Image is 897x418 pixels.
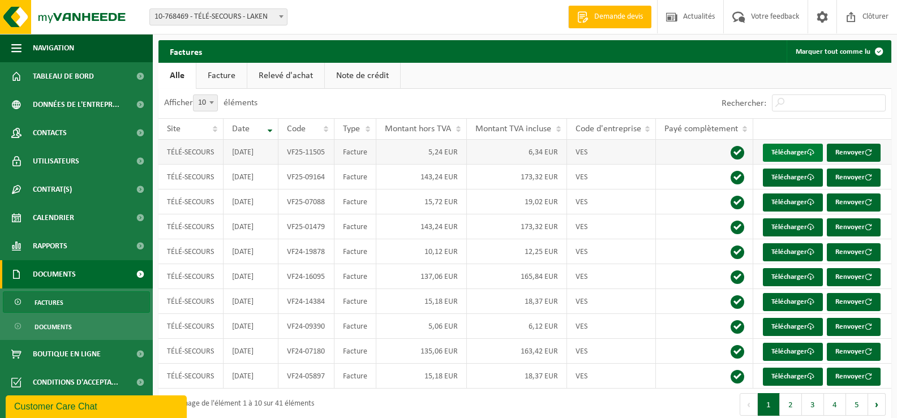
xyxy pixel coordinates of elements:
a: Télécharger [763,318,823,336]
span: Contacts [33,119,67,147]
span: Documents [33,260,76,288]
td: VF24-14384 [278,289,335,314]
a: Télécharger [763,169,823,187]
a: Télécharger [763,293,823,311]
td: [DATE] [224,339,278,364]
td: VES [567,239,656,264]
button: Renvoyer [827,318,881,336]
td: 173,32 EUR [467,214,567,239]
span: Documents [35,316,72,338]
td: VF24-16095 [278,264,335,289]
td: 12,25 EUR [467,239,567,264]
td: 15,72 EUR [376,189,467,214]
td: 163,42 EUR [467,339,567,364]
span: Contrat(s) [33,175,72,204]
button: Renvoyer [827,243,881,261]
td: TÉLÉ-SECOURS [158,165,224,189]
a: Télécharger [763,144,823,162]
span: 10 [193,94,218,111]
td: 165,84 EUR [467,264,567,289]
td: VF25-01479 [278,214,335,239]
td: Facture [334,289,376,314]
td: TÉLÉ-SECOURS [158,289,224,314]
td: VF25-11505 [278,140,335,165]
td: 18,37 EUR [467,364,567,389]
td: TÉLÉ-SECOURS [158,264,224,289]
span: Type [343,124,360,133]
td: TÉLÉ-SECOURS [158,314,224,339]
label: Afficher éléments [164,98,257,107]
td: VES [567,214,656,239]
span: Code d'entreprise [576,124,641,133]
a: Alle [158,63,196,89]
td: [DATE] [224,165,278,189]
button: Renvoyer [827,169,881,187]
td: 143,24 EUR [376,165,467,189]
td: 15,18 EUR [376,289,467,314]
a: Facture [196,63,247,89]
td: Facture [334,189,376,214]
td: TÉLÉ-SECOURS [158,239,224,264]
button: 5 [846,393,868,416]
span: 10-768469 - TÉLÉ-SECOURS - LAKEN [150,9,287,25]
td: [DATE] [224,189,278,214]
td: Facture [334,314,376,339]
span: Site [167,124,181,133]
td: 18,37 EUR [467,289,567,314]
button: Previous [740,393,758,416]
td: VF25-07088 [278,189,335,214]
span: Boutique en ligne [33,340,101,368]
span: Navigation [33,34,74,62]
a: Télécharger [763,243,823,261]
td: TÉLÉ-SECOURS [158,339,224,364]
div: Affichage de l'élément 1 à 10 sur 41 éléments [164,394,314,415]
td: VES [567,314,656,339]
td: TÉLÉ-SECOURS [158,189,224,214]
iframe: chat widget [6,393,189,418]
td: TÉLÉ-SECOURS [158,140,224,165]
a: Relevé d'achat [247,63,324,89]
button: 2 [780,393,802,416]
span: Données de l'entrepr... [33,91,119,119]
a: Télécharger [763,368,823,386]
span: Conditions d'accepta... [33,368,118,397]
td: TÉLÉ-SECOURS [158,364,224,389]
td: [DATE] [224,140,278,165]
td: [DATE] [224,314,278,339]
td: [DATE] [224,214,278,239]
span: Montant hors TVA [385,124,451,133]
td: [DATE] [224,289,278,314]
button: 1 [758,393,780,416]
h2: Factures [158,40,213,62]
td: VF24-09390 [278,314,335,339]
td: 137,06 EUR [376,264,467,289]
span: Payé complètement [664,124,738,133]
td: 19,02 EUR [467,189,567,214]
span: Rapports [33,232,67,260]
td: 173,32 EUR [467,165,567,189]
span: Date [232,124,250,133]
td: VF25-09164 [278,165,335,189]
a: Télécharger [763,218,823,236]
td: [DATE] [224,239,278,264]
span: 10 [194,95,217,111]
button: Renvoyer [827,343,881,361]
button: Renvoyer [827,193,881,212]
span: Montant TVA incluse [475,124,551,133]
button: Renvoyer [827,268,881,286]
td: VES [567,364,656,389]
td: VES [567,264,656,289]
td: VES [567,189,656,214]
button: Renvoyer [827,293,881,311]
a: Télécharger [763,268,823,286]
td: VF24-07180 [278,339,335,364]
td: 5,24 EUR [376,140,467,165]
button: 4 [824,393,846,416]
a: Demande devis [568,6,651,28]
td: 143,24 EUR [376,214,467,239]
td: VES [567,339,656,364]
a: Télécharger [763,193,823,212]
td: 15,18 EUR [376,364,467,389]
button: Marquer tout comme lu [787,40,890,63]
